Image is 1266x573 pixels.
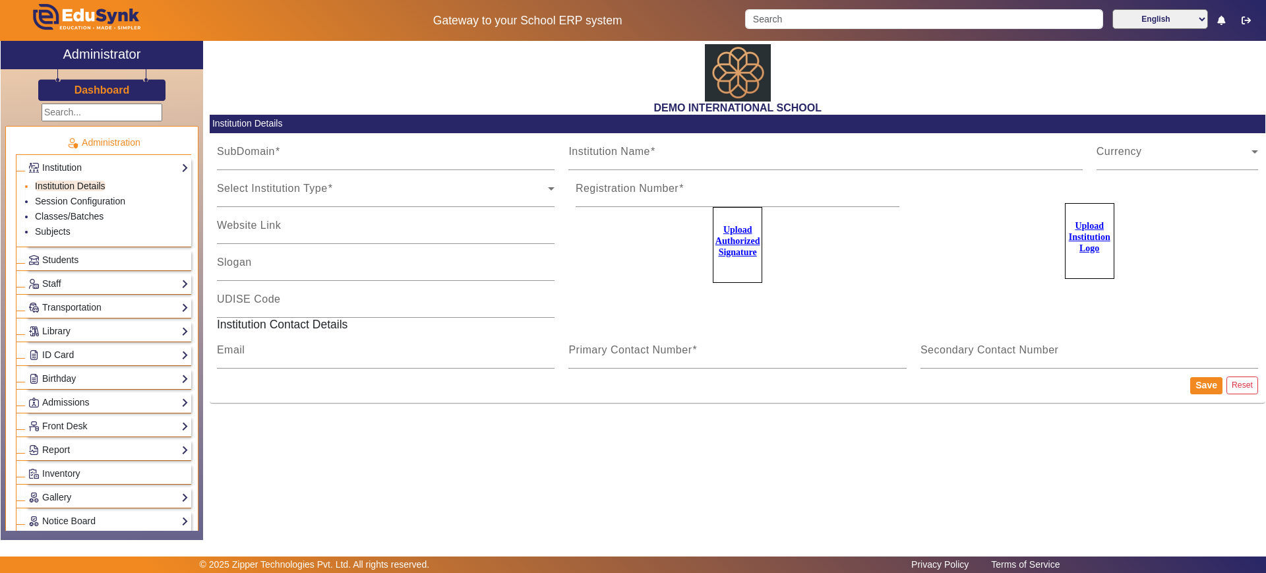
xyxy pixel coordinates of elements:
[42,468,80,479] span: Inventory
[217,297,555,313] input: UDISE Code
[920,344,1058,355] mat-label: Secondary Contact Number
[568,146,650,157] mat-label: Institution Name
[920,347,1259,363] input: Secondary Contact Number
[217,146,275,157] mat-label: SubDomain
[217,183,328,194] mat-label: Select Institution Type
[63,46,141,62] h2: Administrator
[210,318,1265,332] h5: Institution Contact Details
[576,183,678,194] mat-label: Registration Number
[217,344,245,355] mat-label: Email
[217,260,555,276] input: Slogan
[210,115,1265,133] mat-card-header: Institution Details
[28,253,189,268] a: Students
[35,181,105,191] a: Institution Details
[217,149,555,165] input: SubDomain
[28,466,189,481] a: Inventory
[217,220,281,231] mat-label: Website Link
[29,255,39,265] img: Students.png
[35,226,71,237] a: Subjects
[42,255,78,265] span: Students
[715,225,760,257] u: Upload Authorized Signature
[1190,377,1222,394] button: Save
[705,44,771,102] img: abdd4561-dfa5-4bc5-9f22-bd710a8d2831
[210,102,1265,114] h2: DEMO INTERNATIONAL SCHOOL
[1226,377,1258,394] button: Reset
[200,558,430,572] p: © 2025 Zipper Technologies Pvt. Ltd. All rights reserved.
[1,41,203,69] a: Administrator
[1069,221,1110,253] u: Upload Institution Logo
[984,556,1066,573] a: Terms of Service
[29,469,39,479] img: Inventory.png
[16,136,191,150] p: Administration
[217,256,252,268] mat-label: Slogan
[35,196,125,206] a: Session Configuration
[217,347,555,363] input: Email
[217,186,549,202] span: Select Institution Type
[217,223,555,239] input: Website Link
[905,556,975,573] a: Privacy Policy
[576,186,900,202] input: Registration Number
[568,149,1082,165] input: Institution Name
[42,104,162,121] input: Search...
[1097,149,1252,165] span: Currency
[324,14,731,28] h5: Gateway to your School ERP system
[568,344,692,355] mat-label: Primary Contact Number
[74,83,131,97] a: Dashboard
[1097,146,1142,157] mat-label: Currency
[745,9,1102,29] input: Search
[35,211,104,222] a: Classes/Batches
[75,84,130,96] h3: Dashboard
[67,137,78,149] img: Administration.png
[568,347,907,363] input: Primary Contact Number
[217,293,281,305] mat-label: UDISE Code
